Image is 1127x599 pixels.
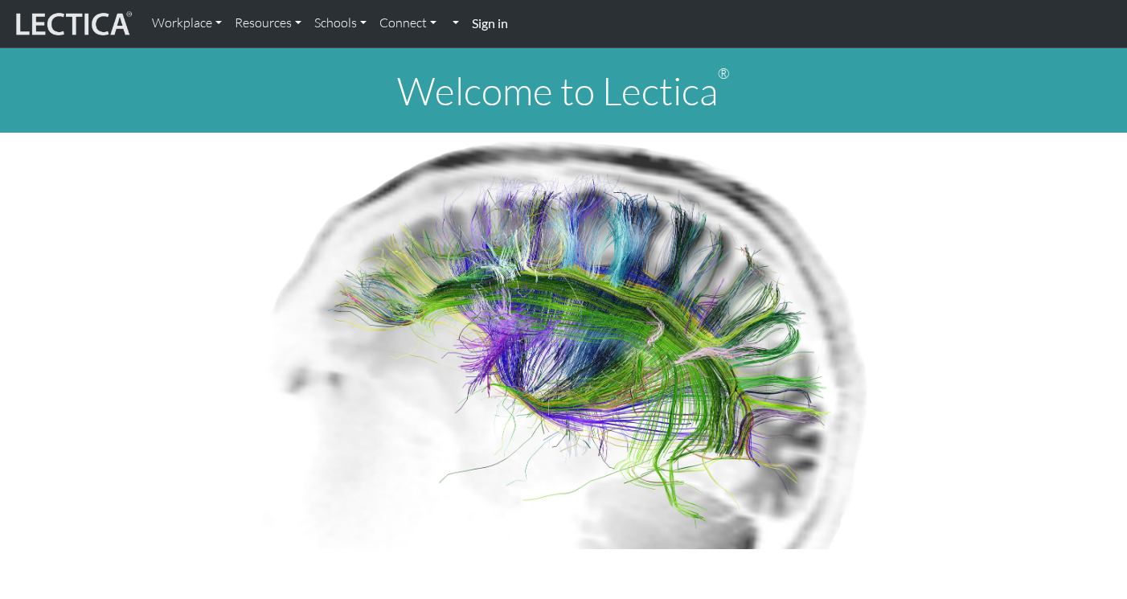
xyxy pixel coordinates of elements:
a: Sign in [465,6,514,41]
a: Workplace [145,6,228,40]
img: lecticalive [12,9,133,39]
img: Human Connectome Project Image [251,133,876,549]
a: Resources [228,6,308,40]
a: Schools [308,6,373,40]
a: Connect [373,6,443,40]
sup: ® [718,64,730,82]
strong: Sign in [472,15,508,31]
